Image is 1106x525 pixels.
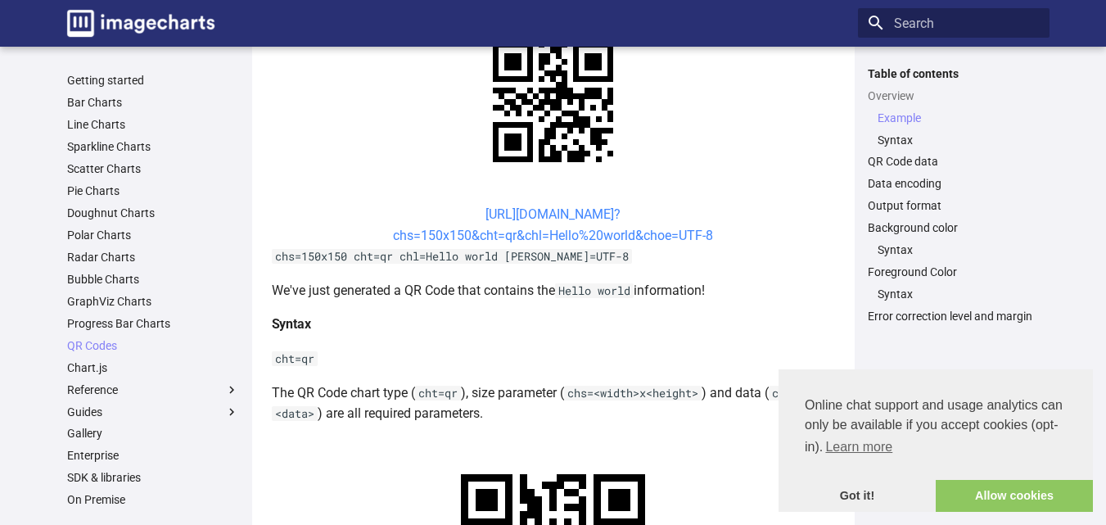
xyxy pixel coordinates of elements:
[878,111,1040,125] a: Example
[779,369,1093,512] div: cookieconsent
[61,3,221,43] a: Image-Charts documentation
[858,8,1050,38] input: Search
[868,154,1040,169] a: QR Code data
[67,117,239,132] a: Line Charts
[868,111,1040,147] nav: Overview
[67,228,239,242] a: Polar Charts
[823,435,895,459] a: learn more about cookies
[67,161,239,176] a: Scatter Charts
[67,405,239,419] label: Guides
[272,280,835,301] p: We've just generated a QR Code that contains the information!
[67,382,239,397] label: Reference
[67,272,239,287] a: Bubble Charts
[878,133,1040,147] a: Syntax
[67,206,239,220] a: Doughnut Charts
[67,95,239,110] a: Bar Charts
[67,73,239,88] a: Getting started
[805,396,1067,459] span: Online chat support and usage analytics can only be available if you accept cookies (opt-in).
[67,338,239,353] a: QR Codes
[878,242,1040,257] a: Syntax
[779,480,936,513] a: dismiss cookie message
[67,316,239,331] a: Progress Bar Charts
[868,88,1040,103] a: Overview
[67,360,239,375] a: Chart.js
[67,426,239,441] a: Gallery
[67,492,239,507] a: On Premise
[868,198,1040,213] a: Output format
[67,448,239,463] a: Enterprise
[272,382,835,424] p: The QR Code chart type ( ), size parameter ( ) and data ( ) are all required parameters.
[67,139,239,154] a: Sparkline Charts
[858,66,1050,324] nav: Table of contents
[272,314,835,335] h4: Syntax
[67,470,239,485] a: SDK & libraries
[67,250,239,265] a: Radar Charts
[868,242,1040,257] nav: Background color
[858,66,1050,81] label: Table of contents
[464,13,642,191] img: chart
[67,294,239,309] a: GraphViz Charts
[67,183,239,198] a: Pie Charts
[878,287,1040,301] a: Syntax
[868,309,1040,324] a: Error correction level and margin
[555,283,634,298] code: Hello world
[272,351,318,366] code: cht=qr
[868,287,1040,301] nav: Foreground Color
[393,206,713,243] a: [URL][DOMAIN_NAME]?chs=150x150&cht=qr&chl=Hello%20world&choe=UTF-8
[272,249,632,264] code: chs=150x150 cht=qr chl=Hello world [PERSON_NAME]=UTF-8
[868,176,1040,191] a: Data encoding
[868,220,1040,235] a: Background color
[868,265,1040,279] a: Foreground Color
[564,386,702,401] code: chs=<width>x<height>
[415,386,461,401] code: cht=qr
[67,10,214,37] img: logo
[936,480,1093,513] a: allow cookies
